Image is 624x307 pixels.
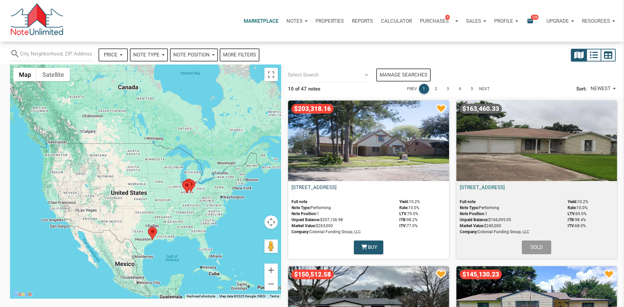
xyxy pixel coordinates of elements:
span: 79.0% [399,211,420,217]
a: 4 [455,84,465,94]
a: Terms (opens in new tab) [270,294,279,298]
p: 10 of 47 notes [288,85,321,93]
span: Note Position [173,51,210,59]
span: 10.0% [568,205,588,211]
i: email [526,17,534,25]
p: Sales [466,18,481,24]
p: Reports [352,18,373,24]
span: $145,130.23 [460,270,502,279]
input: City, Neighborhood, ZIP, Address [20,46,93,61]
b: Unpaid Balance: [460,217,488,222]
span: Performing [291,205,396,211]
button: Zoom in [264,264,278,277]
p: Properties [316,18,344,24]
button: NEWEST [587,82,619,95]
button: Show street map [13,68,37,81]
p: Resources [582,18,610,24]
p: Marketplace [244,18,278,24]
span: $240,000 [460,223,564,229]
b: Unpaid Balance: [291,217,320,222]
b: Full note [460,199,475,204]
span: 4 [445,14,450,20]
p: Calculator [381,18,412,24]
button: Profile [490,11,522,31]
a: Calculator [377,11,416,31]
span: 98.2% [399,217,420,223]
span: 98.4% [568,217,588,223]
span: 77.0% [399,223,420,229]
p: Notes [286,18,302,24]
button: Notes [282,11,311,31]
div: Manage searches [380,71,427,79]
button: email124 [522,11,543,31]
span: 1 [291,211,396,217]
b: Yield: [568,199,577,204]
b: Rate: [568,205,577,210]
p: Profile [494,18,513,24]
span: 69.0% [568,211,588,217]
b: ITV: [399,223,407,228]
b: Company: [460,229,478,234]
span: Map data ©2025 Google, INEGI [219,294,266,298]
span: $207,136.98 [291,217,396,223]
span: $150,512.58 [291,270,334,279]
b: Market Value: [291,223,316,228]
b: Company: [291,229,309,234]
a: 3 [443,84,453,94]
button: Purchases4 [416,11,462,31]
a: 2 [431,84,441,94]
b: LTV: [399,211,407,216]
span: 10.0% [399,205,420,211]
span: NEWEST [591,85,611,93]
span: 10.2% [399,199,420,205]
span: 124 [531,14,539,20]
span: Colonial Funding Group, LLC [460,229,564,236]
p: Sort: [576,84,587,94]
button: Map camera controls [264,215,278,229]
div: More filters [223,51,256,59]
a: Next [479,84,489,94]
b: Note Type: [460,205,479,210]
span: 10.2% [568,199,588,205]
span: $263,000 [291,223,396,229]
span: Buy [368,244,377,251]
img: Google [12,290,34,299]
button: Upgrade [543,11,578,31]
span: Note Type [133,51,160,59]
a: [STREET_ADDRESS] [291,184,337,190]
span: 1 [460,211,564,217]
a: Resources [578,11,619,31]
a: 1 [419,84,429,94]
span: Performing [460,205,564,211]
button: Marketplace [240,11,282,31]
a: 5 [467,84,477,94]
button: Reports [348,11,377,31]
i: search [10,46,20,61]
button: Drag Pegman onto the map to open Street View [264,240,278,253]
img: NoteUnlimited [10,3,64,38]
span: Colonial Funding Group, LLC [291,229,396,236]
button: Manage searches [376,68,431,82]
b: Market Value: [460,223,484,228]
button: Buy [354,241,383,254]
button: Zoom out [264,277,278,291]
b: Full note [291,199,307,204]
b: ITV: [568,223,575,228]
b: LTV: [568,211,576,216]
b: Note Position: [460,211,485,216]
button: Sales [462,11,490,31]
p: Purchases [420,18,449,24]
b: Rate: [399,205,408,210]
a: Properties [311,11,348,31]
input: Select Search [288,67,362,83]
span: $166,095.05 [460,217,564,223]
button: Show satellite imagery [37,68,70,81]
b: Note Position: [291,211,317,216]
a: Previous [407,84,417,94]
span: $163,460.33 [460,104,502,114]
